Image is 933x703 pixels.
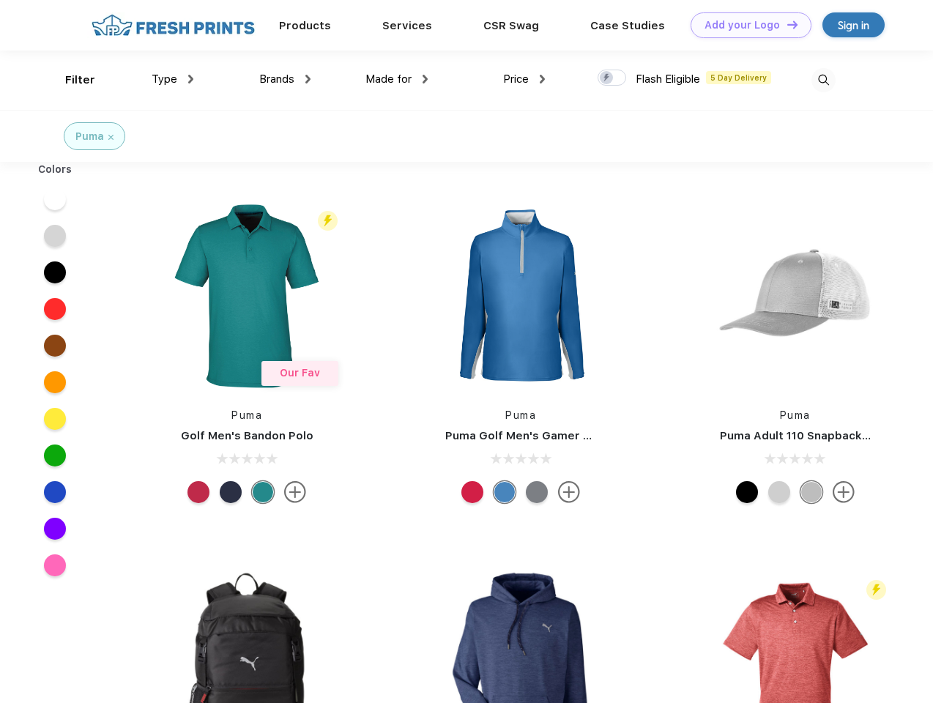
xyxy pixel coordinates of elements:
[87,12,259,38] img: fo%20logo%202.webp
[318,211,338,231] img: flash_active_toggle.svg
[503,72,529,86] span: Price
[284,481,306,503] img: more.svg
[149,198,344,393] img: func=resize&h=266
[636,72,700,86] span: Flash Eligible
[423,75,428,83] img: dropdown.png
[65,72,95,89] div: Filter
[27,162,83,177] div: Colors
[279,19,331,32] a: Products
[780,409,811,421] a: Puma
[108,135,114,140] img: filter_cancel.svg
[822,12,885,37] a: Sign in
[505,409,536,421] a: Puma
[280,367,320,379] span: Our Fav
[800,481,822,503] div: Quarry with Brt Whit
[483,19,539,32] a: CSR Swag
[787,21,798,29] img: DT
[461,481,483,503] div: Ski Patrol
[833,481,855,503] img: more.svg
[526,481,548,503] div: Quiet Shade
[768,481,790,503] div: Quarry Brt Whit
[698,198,893,393] img: func=resize&h=266
[558,481,580,503] img: more.svg
[365,72,412,86] span: Made for
[75,129,104,144] div: Puma
[423,198,618,393] img: func=resize&h=266
[152,72,177,86] span: Type
[706,71,771,84] span: 5 Day Delivery
[494,481,516,503] div: Bright Cobalt
[382,19,432,32] a: Services
[811,68,836,92] img: desktop_search.svg
[866,580,886,600] img: flash_active_toggle.svg
[252,481,274,503] div: Green Lagoon
[445,429,677,442] a: Puma Golf Men's Gamer Golf Quarter-Zip
[220,481,242,503] div: Navy Blazer
[259,72,294,86] span: Brands
[838,17,869,34] div: Sign in
[188,75,193,83] img: dropdown.png
[305,75,311,83] img: dropdown.png
[540,75,545,83] img: dropdown.png
[705,19,780,31] div: Add your Logo
[187,481,209,503] div: Ski Patrol
[736,481,758,503] div: Pma Blk Pma Blk
[181,429,313,442] a: Golf Men's Bandon Polo
[231,409,262,421] a: Puma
